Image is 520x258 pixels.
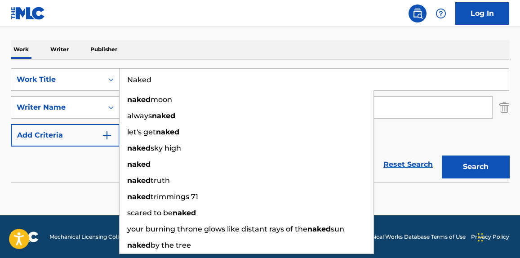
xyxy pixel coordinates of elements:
[11,40,31,59] p: Work
[49,233,154,241] span: Mechanical Licensing Collective © 2025
[151,95,172,104] span: moon
[442,156,509,178] button: Search
[151,176,170,185] span: truth
[127,225,307,233] span: your burning throne glows like distant rays of the
[127,241,151,249] strong: naked
[471,233,509,241] a: Privacy Policy
[127,95,151,104] strong: naked
[48,40,71,59] p: Writer
[127,160,151,169] strong: naked
[455,2,509,25] a: Log In
[17,102,98,113] div: Writer Name
[127,144,151,152] strong: naked
[151,144,181,152] span: sky high
[17,74,98,85] div: Work Title
[127,176,151,185] strong: naked
[127,192,151,201] strong: naked
[379,155,437,174] a: Reset Search
[478,224,483,251] div: Drag
[364,233,466,241] a: Musical Works Database Terms of Use
[88,40,120,59] p: Publisher
[127,111,152,120] span: always
[151,192,198,201] span: trimmings 71
[432,4,450,22] div: Help
[499,96,509,119] img: Delete Criterion
[173,209,196,217] strong: naked
[11,124,120,147] button: Add Criteria
[151,241,191,249] span: by the tree
[412,8,423,19] img: search
[11,68,509,182] form: Search Form
[102,130,112,141] img: 9d2ae6d4665cec9f34b9.svg
[127,128,156,136] span: let's get
[156,128,179,136] strong: naked
[436,8,446,19] img: help
[475,215,520,258] iframe: Chat Widget
[127,209,173,217] span: scared to be
[11,7,45,20] img: MLC Logo
[152,111,175,120] strong: naked
[307,225,331,233] strong: naked
[11,231,39,242] img: logo
[409,4,427,22] a: Public Search
[331,225,344,233] span: sun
